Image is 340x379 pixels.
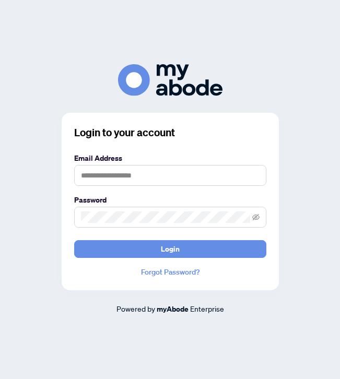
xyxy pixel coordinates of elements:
[74,240,266,258] button: Login
[74,125,266,140] h3: Login to your account
[190,304,224,313] span: Enterprise
[252,214,260,221] span: eye-invisible
[116,304,155,313] span: Powered by
[74,266,266,278] a: Forgot Password?
[74,152,266,164] label: Email Address
[74,194,266,206] label: Password
[118,64,222,96] img: ma-logo
[157,303,189,315] a: myAbode
[161,241,180,257] span: Login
